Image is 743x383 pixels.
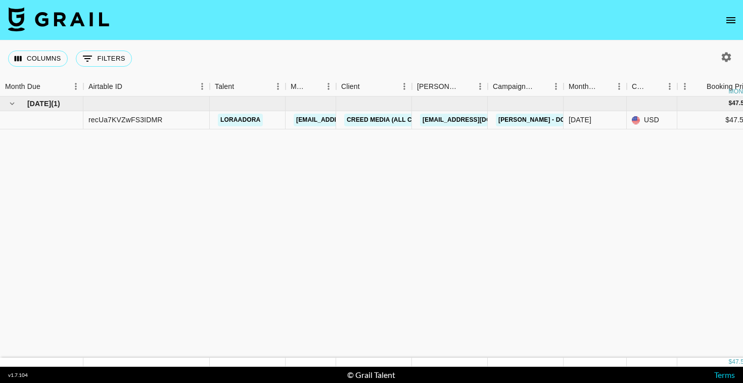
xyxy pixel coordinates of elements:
div: Airtable ID [88,77,122,97]
div: Manager [291,77,307,97]
div: recUa7KVZwFS3IDMR [88,115,162,125]
button: hide children [5,97,19,111]
button: Sort [122,79,136,93]
div: Currency [627,77,677,97]
button: Menu [473,79,488,94]
div: Campaign (Type) [488,77,564,97]
div: Month Due [564,77,627,97]
div: Client [341,77,360,97]
div: Campaign (Type) [493,77,534,97]
button: Menu [662,79,677,94]
button: Show filters [76,51,132,67]
button: Menu [270,79,286,94]
button: Sort [648,79,662,93]
button: open drawer [721,10,741,30]
a: [PERSON_NAME] - Do You Wanna [496,114,608,126]
button: Sort [597,79,612,93]
button: Menu [195,79,210,94]
div: Sep '25 [569,115,591,125]
a: [EMAIL_ADDRESS][DOMAIN_NAME] [294,114,407,126]
div: Currency [632,77,648,97]
button: Sort [692,79,707,93]
button: Sort [360,79,374,93]
button: Menu [68,79,83,94]
button: Menu [677,79,692,94]
div: USD [627,111,677,129]
button: Sort [458,79,473,93]
button: Menu [548,79,564,94]
span: [DATE] [27,99,51,109]
a: Creed Media (All Campaigns) [344,114,449,126]
div: $ [728,358,732,366]
div: Client [336,77,412,97]
div: Airtable ID [83,77,210,97]
button: Sort [307,79,321,93]
span: ( 1 ) [51,99,60,109]
button: Select columns [8,51,68,67]
div: Month Due [569,77,597,97]
button: Menu [612,79,627,94]
button: Sort [534,79,548,93]
div: v 1.7.104 [8,372,28,378]
a: [EMAIL_ADDRESS][DOMAIN_NAME] [420,114,533,126]
a: loraadora [218,114,263,126]
div: $ [728,99,732,108]
div: Talent [210,77,286,97]
button: Menu [397,79,412,94]
div: Manager [286,77,336,97]
img: Grail Talent [8,7,109,31]
div: © Grail Talent [347,370,395,380]
button: Menu [321,79,336,94]
div: Booker [412,77,488,97]
button: Sort [40,79,55,93]
a: Terms [714,370,735,379]
button: Sort [234,79,248,93]
div: Month Due [5,77,40,97]
div: [PERSON_NAME] [417,77,458,97]
div: Talent [215,77,234,97]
